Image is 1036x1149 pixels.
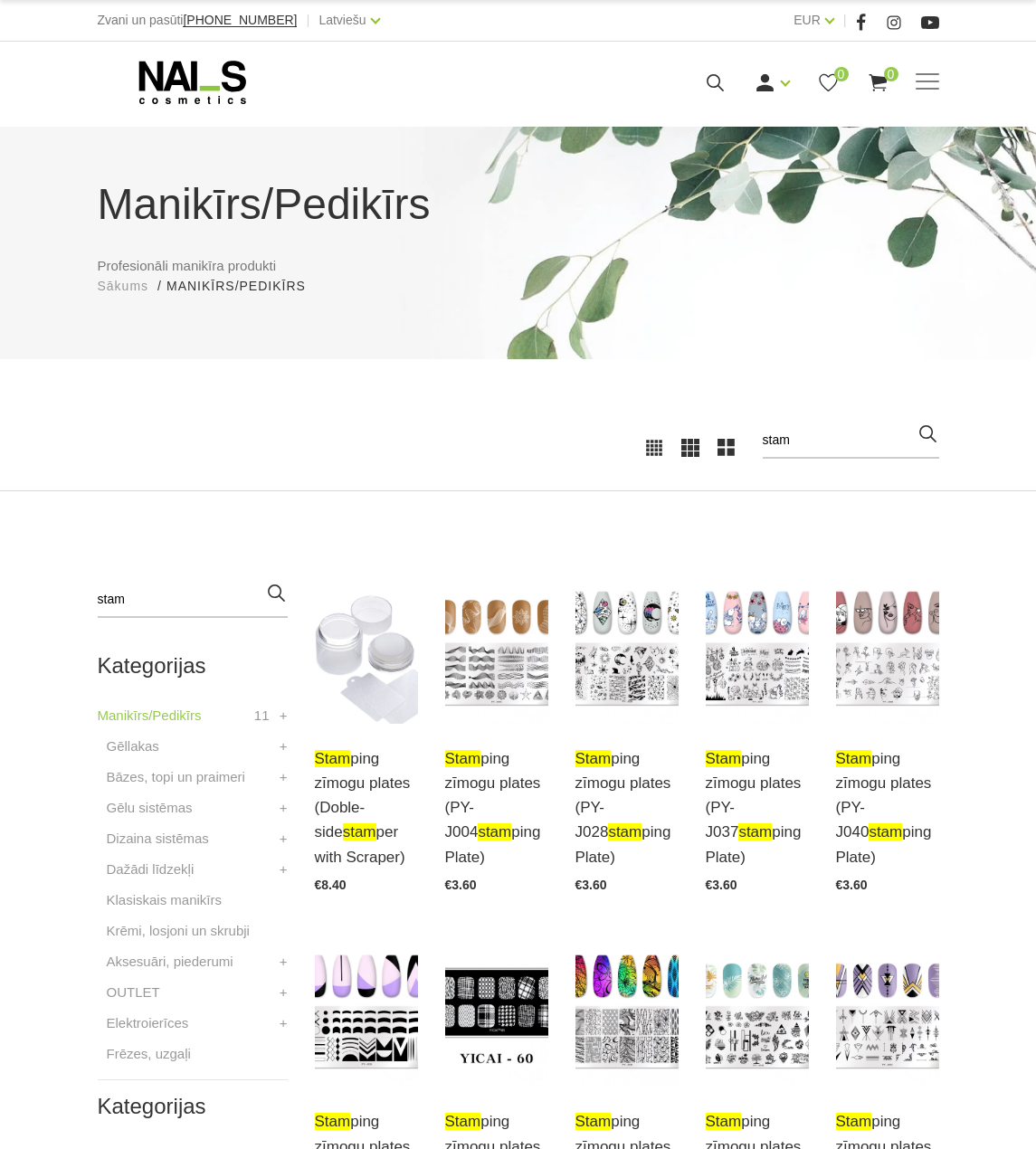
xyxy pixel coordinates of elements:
[84,172,953,296] div: Profesionāli manikīra produkti
[478,823,511,840] span: stam
[166,277,324,296] li: Manikīrs/Pedikīrs
[107,1012,189,1034] a: Elektroierīces
[107,951,233,973] a: Aksesuāri, piederumi
[280,951,288,973] a: +
[315,746,418,869] a: stamping zīmogu plates (Doble-sidestamper with Scraper)
[98,654,288,678] h2: Kategorijas
[98,277,149,296] a: Sākums
[763,423,939,459] input: Meklēt produktus ...
[575,945,679,1087] img: Metāla zīmogošanas plate. Augstas kvalitātes gravējums garantē pat vismazāko detaļu atspiedumu. P...
[318,9,366,31] a: Latviešu
[280,859,288,880] a: +
[834,67,849,81] span: 0
[884,67,898,81] span: 0
[343,823,376,840] span: stam
[98,705,202,726] a: Manikīrs/Pedikīrs
[280,705,288,726] a: +
[836,1113,872,1130] span: stam
[98,279,149,293] span: Sākums
[575,878,607,892] span: €3.60
[98,1095,288,1118] h2: Kategorijas
[608,823,642,840] span: stam
[706,582,809,724] img: Metāla zīmogošanas plate. Augstas kvalitātes gravējums garantē pat vismazāko detaļu atspiedumu. P...
[706,750,742,767] span: stam
[817,71,840,94] a: 0
[107,859,195,880] a: Dažādi līdzekļi
[280,797,288,819] a: +
[107,797,193,819] a: Gēlu sistēmas
[280,766,288,788] a: +
[706,945,809,1087] img: Metāla zīmogošanas plate. Augstas kvalitātes gravējums garantē pat vismazāko detaļu atspiedumu. P...
[867,71,889,94] a: 0
[280,828,288,850] a: +
[306,9,309,32] span: |
[836,582,939,724] img: Metāla zīmogošanas plate. Augstas kvalitātes gravējums garantē pat vismazāko detaļu atspiedumu. P...
[445,582,548,724] img: Metāla zīmogošanas plate. Augstas kvalitātes gravējums garantē pat vismazāko detaļu atspiedumu. P...
[315,1113,351,1130] span: stam
[706,746,809,869] a: stamping zīmogu plates (PY-J037stamping Plate)
[98,582,288,618] input: Meklēt produktus ...
[445,1113,481,1130] span: stam
[706,1113,742,1130] span: stam
[183,13,297,27] span: [PHONE_NUMBER]
[315,582,418,724] img: Metāla zīmogošanas plate. Augstas kvalitātes gravējums garantē pat vismazāko detaļu atspiedumu. P...
[836,878,868,892] span: €3.60
[836,746,939,869] a: stamping zīmogu plates (PY-J040stamping Plate)
[869,823,902,840] span: stam
[445,945,548,1087] img: Metāla zīmogošanas plate. Augstas kvalitātes gravējums garantē pat vismazāko detaļu atspiedumu. P...
[107,1043,191,1065] a: Frēzes, uzgaļi
[836,945,939,1087] img: Metāla zīmogošanas plate. Augstas kvalitātes gravējums garantē pat vismazāko detaļu atspiedumu. P...
[445,750,481,767] span: stam
[315,750,351,767] span: stam
[107,766,245,788] a: Bāzes, topi un praimeri
[107,889,223,911] a: Klasiskais manikīrs
[107,982,160,1003] a: OUTLET
[107,828,209,850] a: Dizaina sistēmas
[315,945,418,1087] img: Metāla zīmogošanas plate. Augstas kvalitātes gravējums garantē pat vismazāko detaļu atspiedumu. P...
[107,736,159,757] a: Gēllakas
[183,14,297,27] a: [PHONE_NUMBER]
[575,1113,612,1130] span: stam
[843,9,847,32] span: |
[836,750,872,767] span: stam
[575,746,679,869] a: stamping zīmogu plates (PY-J028stamping Plate)
[315,878,347,892] span: €8.40
[280,1012,288,1034] a: +
[98,172,939,237] h1: Manikīrs/Pedikīrs
[280,982,288,1003] a: +
[794,9,821,31] a: EUR
[280,736,288,757] a: +
[706,878,737,892] span: €3.60
[445,746,548,869] a: stamping zīmogu plates (PY-J004stamping Plate)
[738,823,772,840] span: stam
[575,750,612,767] span: stam
[254,705,270,726] span: 11
[107,920,250,942] a: Krēmi, losjoni un skrubji
[575,582,679,724] img: Metāla zīmogošanas plate. Augstas kvalitātes gravējums garantē pat vismazāko detaļu atspiedumu. P...
[98,9,298,32] div: Zvani un pasūti
[445,878,477,892] span: €3.60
